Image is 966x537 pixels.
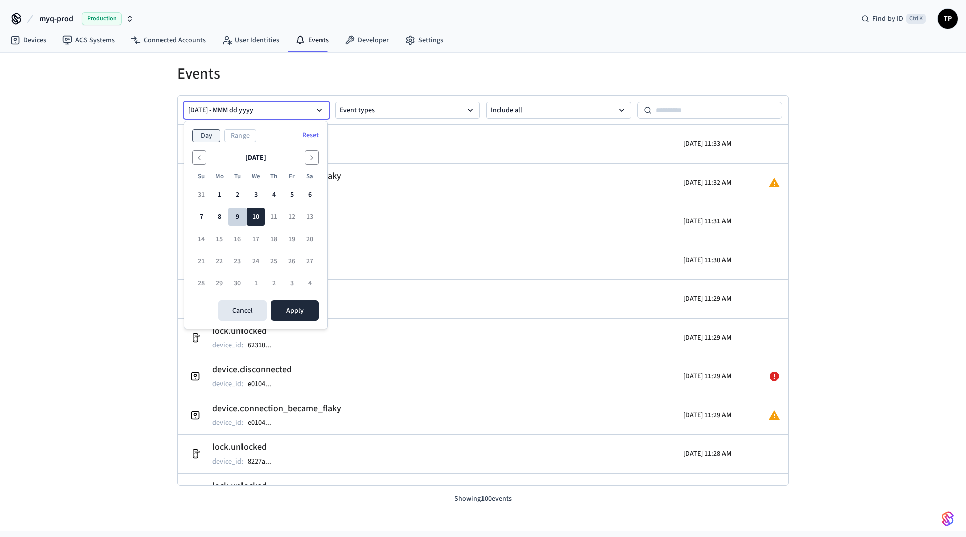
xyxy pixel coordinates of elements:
button: Include all [486,102,631,119]
button: Tuesday, September 16th, 2025 [228,230,247,248]
p: [DATE] 11:33 AM [683,139,731,149]
h2: lock.unlocked [212,324,281,338]
button: Go to the Previous Month [192,150,206,165]
button: Friday, September 12th, 2025 [283,208,301,226]
button: Saturday, September 6th, 2025 [301,186,319,204]
a: Devices [2,31,54,49]
button: Saturday, September 20th, 2025 [301,230,319,248]
button: Thursday, September 18th, 2025 [265,230,283,248]
button: Tuesday, September 9th, 2025 [228,208,247,226]
button: [DATE] - MMM dd yyyy [184,102,329,119]
button: Monday, September 8th, 2025 [210,208,228,226]
button: Monday, September 15th, 2025 [210,230,228,248]
p: device_id : [212,379,244,389]
button: Saturday, September 27th, 2025 [301,252,319,270]
p: [DATE] 11:29 AM [683,333,731,343]
span: [DATE] [245,152,266,163]
table: September 2025 [192,171,319,292]
th: Sunday [192,171,210,182]
h1: Events [177,65,789,83]
th: Saturday [301,171,319,182]
button: e0104... [246,417,281,429]
p: device_id : [212,340,244,350]
p: [DATE] 11:31 AM [683,216,731,226]
button: Cancel [218,300,267,321]
button: Apply [271,300,319,321]
button: Today, Wednesday, September 10th, 2025, selected [247,208,265,226]
a: Connected Accounts [123,31,214,49]
a: ACS Systems [54,31,123,49]
span: TP [939,10,957,28]
th: Wednesday [247,171,265,182]
button: Friday, September 19th, 2025 [283,230,301,248]
span: Production [82,12,122,25]
button: Monday, September 1st, 2025 [210,186,228,204]
span: myq-prod [39,13,73,25]
button: Monday, September 22nd, 2025 [210,252,228,270]
button: Reset [296,127,325,143]
p: device_id : [212,456,244,467]
p: device_id : [212,418,244,428]
a: Settings [397,31,451,49]
button: Sunday, September 7th, 2025 [192,208,210,226]
a: Events [287,31,337,49]
button: Tuesday, September 23rd, 2025 [228,252,247,270]
p: [DATE] 11:30 AM [683,255,731,265]
button: Thursday, October 2nd, 2025 [265,274,283,292]
div: Find by IDCtrl K [853,10,934,28]
th: Tuesday [228,171,247,182]
p: [DATE] 11:32 AM [683,178,731,188]
button: Monday, September 29th, 2025 [210,274,228,292]
h2: device.connection_became_flaky [212,402,341,416]
button: 8227a... [246,455,281,468]
button: Tuesday, September 30th, 2025 [228,274,247,292]
button: TP [938,9,958,29]
button: Friday, September 5th, 2025 [283,186,301,204]
p: [DATE] 11:29 AM [683,371,731,381]
p: [DATE] 11:28 AM [683,449,731,459]
button: Friday, September 26th, 2025 [283,252,301,270]
button: Sunday, August 31st, 2025 [192,186,210,204]
button: Wednesday, September 3rd, 2025 [247,186,265,204]
button: e0104... [246,378,281,390]
button: Range [224,129,256,142]
a: Developer [337,31,397,49]
button: Saturday, September 13th, 2025 [301,208,319,226]
h2: lock.unlocked [212,440,281,454]
img: SeamLogoGradient.69752ec5.svg [942,511,954,527]
button: Thursday, September 25th, 2025 [265,252,283,270]
p: [DATE] 11:29 AM [683,294,731,304]
th: Monday [210,171,228,182]
button: Sunday, September 14th, 2025 [192,230,210,248]
h2: lock.unlocked [212,479,281,493]
button: Wednesday, September 24th, 2025 [247,252,265,270]
button: Friday, October 3rd, 2025 [283,274,301,292]
button: Thursday, September 11th, 2025 [265,208,283,226]
button: Day [192,129,220,142]
button: 62310... [246,339,281,351]
a: User Identities [214,31,287,49]
button: Wednesday, September 17th, 2025 [247,230,265,248]
button: Event types [335,102,480,119]
button: Sunday, September 28th, 2025 [192,274,210,292]
button: Saturday, October 4th, 2025 [301,274,319,292]
button: Sunday, September 21st, 2025 [192,252,210,270]
span: Ctrl K [906,14,926,24]
button: Go to the Next Month [305,150,319,165]
button: Thursday, September 4th, 2025 [265,186,283,204]
th: Friday [283,171,301,182]
p: Showing 100 events [177,494,789,504]
button: Wednesday, October 1st, 2025 [247,274,265,292]
p: [DATE] 11:29 AM [683,410,731,420]
h2: device.disconnected [212,363,292,377]
span: Find by ID [872,14,903,24]
button: Tuesday, September 2nd, 2025 [228,186,247,204]
th: Thursday [265,171,283,182]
